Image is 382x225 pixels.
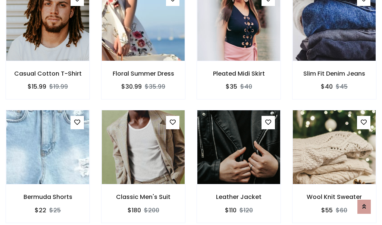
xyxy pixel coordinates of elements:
[6,193,90,200] h6: Bermuda Shorts
[49,82,68,91] del: $19.99
[321,83,333,90] h6: $40
[197,70,281,77] h6: Pleated Midi Skirt
[321,207,333,214] h6: $55
[101,70,185,77] h6: Floral Summer Dress
[240,82,252,91] del: $40
[225,207,237,214] h6: $110
[49,206,61,215] del: $25
[28,83,46,90] h6: $15.99
[226,83,237,90] h6: $35
[121,83,142,90] h6: $30.99
[197,193,281,200] h6: Leather Jacket
[336,82,348,91] del: $45
[239,206,253,215] del: $120
[35,207,46,214] h6: $22
[292,70,376,77] h6: Slim Fit Denim Jeans
[144,206,159,215] del: $200
[145,82,165,91] del: $35.99
[101,193,185,200] h6: Classic Men's Suit
[128,207,141,214] h6: $180
[292,193,376,200] h6: Wool Knit Sweater
[6,70,90,77] h6: Casual Cotton T-Shirt
[336,206,347,215] del: $60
